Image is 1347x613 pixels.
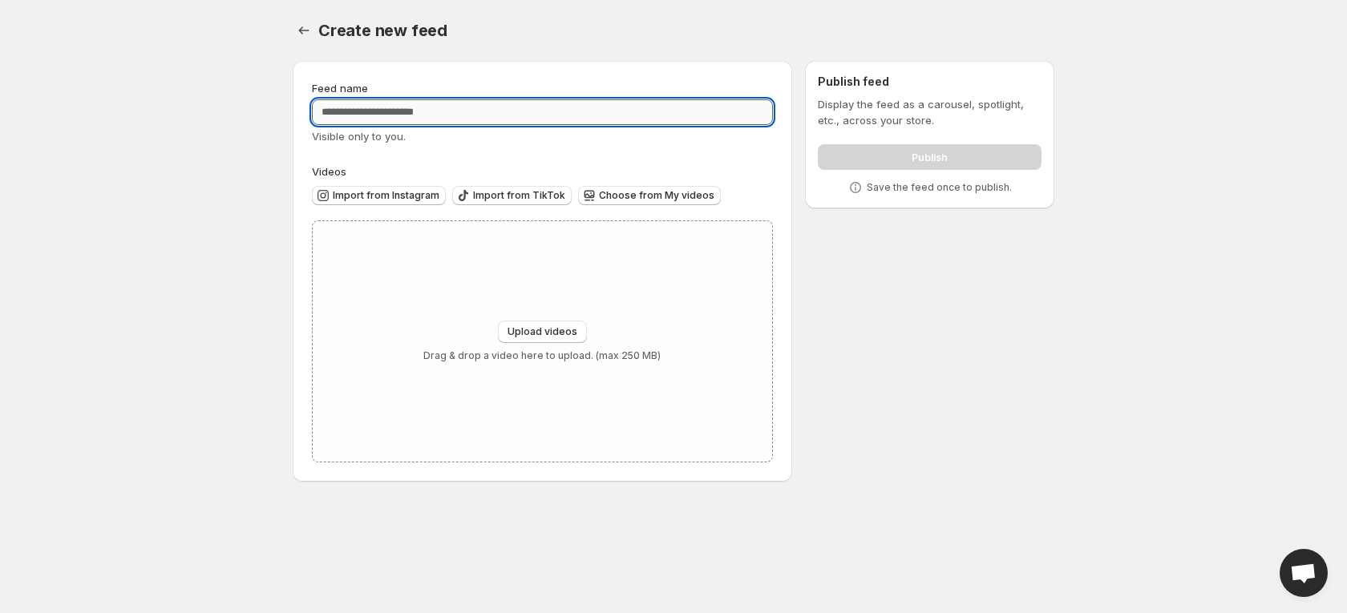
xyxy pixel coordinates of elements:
[1280,549,1328,597] a: Open chat
[452,186,572,205] button: Import from TikTok
[423,349,661,362] p: Drag & drop a video here to upload. (max 250 MB)
[508,325,577,338] span: Upload videos
[818,74,1042,90] h2: Publish feed
[333,189,439,202] span: Import from Instagram
[312,82,368,95] span: Feed name
[473,189,565,202] span: Import from TikTok
[578,186,721,205] button: Choose from My videos
[599,189,714,202] span: Choose from My videos
[312,130,406,143] span: Visible only to you.
[312,165,346,178] span: Videos
[293,19,315,42] button: Settings
[818,96,1042,128] p: Display the feed as a carousel, spotlight, etc., across your store.
[867,181,1012,194] p: Save the feed once to publish.
[318,21,447,40] span: Create new feed
[498,321,587,343] button: Upload videos
[312,186,446,205] button: Import from Instagram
